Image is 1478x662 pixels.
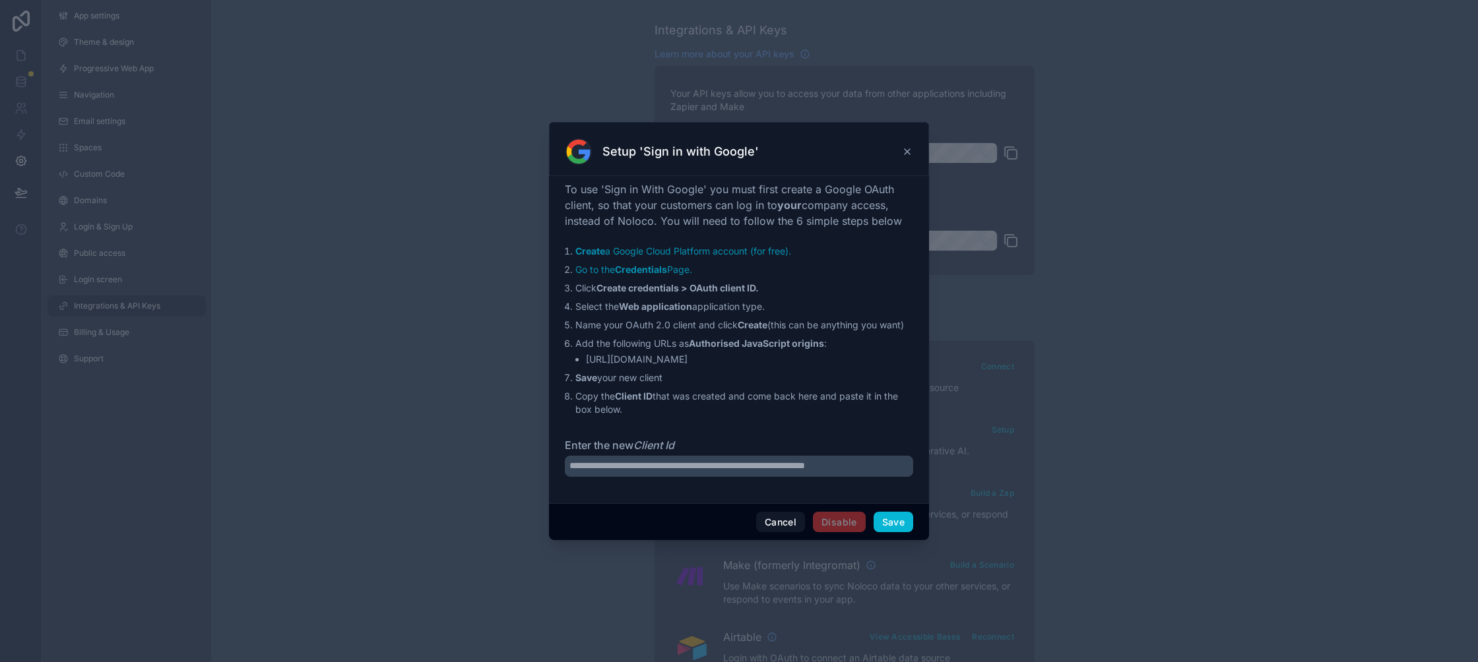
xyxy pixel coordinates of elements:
img: Google Sign in [565,138,592,165]
strong: Credentials [615,264,667,275]
strong: Authorised JavaScript origins [689,338,824,349]
strong: Web application [619,301,692,312]
button: Cancel [756,512,805,533]
strong: Client ID [615,390,653,402]
li: your new client [575,371,913,384]
em: Client Id [633,438,674,452]
button: Save [874,512,913,533]
a: Go to theCredentialsPage. [575,264,692,275]
li: Name your OAuth 2.0 client and click (this can be anything you want) [575,318,913,332]
span: Add the following URLs as : [575,338,827,349]
li: Select the application type. [575,300,913,313]
a: Createa Google Cloud Platform account (for free). [575,245,791,256]
strong: Create credentials > OAuth client ID. [596,282,759,293]
strong: your [777,198,802,212]
label: Enter the new [565,437,913,453]
li: [URL][DOMAIN_NAME] [586,353,913,366]
li: Click [575,282,913,295]
li: Copy the that was created and come back here and paste it in the box below. [575,390,913,416]
h3: Setup 'Sign in with Google' [602,144,759,160]
strong: Create [575,245,605,256]
p: To use 'Sign in With Google' you must first create a Google OAuth client, so that your customers ... [565,181,913,229]
strong: Save [575,372,597,383]
strong: Create [738,319,767,330]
